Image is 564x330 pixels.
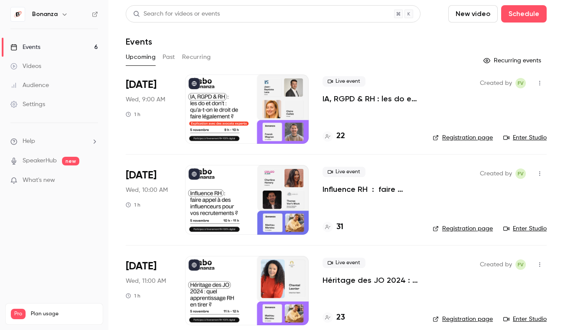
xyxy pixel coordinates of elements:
[503,133,547,142] a: Enter Studio
[11,7,25,21] img: Bonanza
[448,5,498,23] button: New video
[126,256,171,325] div: Nov 5 Wed, 11:00 AM (Europe/Paris)
[518,78,524,88] span: FV
[62,157,79,165] span: new
[126,165,171,234] div: Nov 5 Wed, 10:00 AM (Europe/Paris)
[10,43,40,52] div: Events
[503,224,547,233] a: Enter Studio
[323,130,345,142] a: 22
[126,292,140,299] div: 1 h
[480,78,512,88] span: Created by
[433,133,493,142] a: Registration page
[433,224,493,233] a: Registration page
[10,62,41,71] div: Videos
[182,50,211,64] button: Recurring
[32,10,58,19] h6: Bonanza
[518,259,524,270] span: FV
[323,167,365,177] span: Live event
[126,186,168,194] span: Wed, 10:00 AM
[10,100,45,109] div: Settings
[323,275,419,285] a: Héritage des JO 2024 : quel apprentissage RH en tirer ?
[126,277,166,285] span: Wed, 11:00 AM
[323,184,419,194] a: Influence RH : faire appel à des influenceurs pour vos recrutements ?
[10,137,98,146] li: help-dropdown-opener
[126,111,140,118] div: 1 h
[126,74,171,144] div: Nov 5 Wed, 9:00 AM (Europe/Paris)
[323,258,365,268] span: Live event
[433,315,493,324] a: Registration page
[336,130,345,142] h4: 22
[336,312,345,324] h4: 23
[515,259,526,270] span: Fabio Vilarinho
[479,54,547,68] button: Recurring events
[126,95,165,104] span: Wed, 9:00 AM
[501,5,547,23] button: Schedule
[518,168,524,179] span: FV
[23,176,55,185] span: What's new
[503,315,547,324] a: Enter Studio
[23,156,57,165] a: SpeakerHub
[23,137,35,146] span: Help
[11,309,26,319] span: Pro
[126,201,140,208] div: 1 h
[133,10,220,19] div: Search for videos or events
[88,177,98,184] iframe: Noticeable Trigger
[323,94,419,104] a: IA, RGPD & RH : les do et don’t - qu’a-t-on le droit de faire légalement ?
[323,221,343,233] a: 31
[126,78,156,92] span: [DATE]
[480,168,512,179] span: Created by
[126,259,156,273] span: [DATE]
[515,78,526,88] span: Fabio Vilarinho
[126,36,152,47] h1: Events
[323,76,365,87] span: Live event
[515,168,526,179] span: Fabio Vilarinho
[163,50,175,64] button: Past
[480,259,512,270] span: Created by
[10,81,49,90] div: Audience
[336,221,343,233] h4: 31
[323,312,345,324] a: 23
[31,311,98,317] span: Plan usage
[126,50,156,64] button: Upcoming
[126,168,156,182] span: [DATE]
